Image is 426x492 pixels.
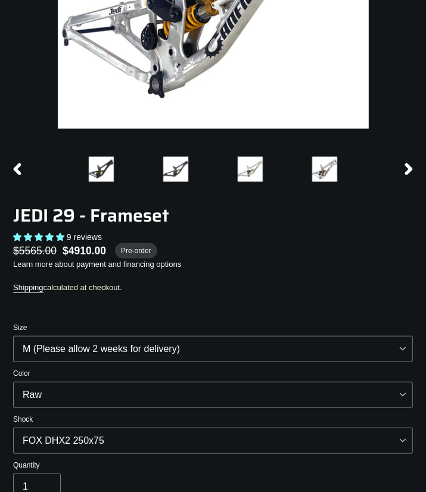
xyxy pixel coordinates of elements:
[161,154,191,184] img: Load image into Gallery viewer, JEDI 29 - Frameset
[235,154,265,184] img: Load image into Gallery viewer, JEDI 29 - Frameset
[310,154,340,184] img: Load image into Gallery viewer, JEDI 29 - Frameset
[13,232,67,242] span: 5.00 stars
[13,368,413,379] label: Color
[115,243,157,259] span: Pre-order
[13,460,413,471] label: Quantity
[13,243,63,259] span: $5565.00
[13,205,413,226] h1: JEDI 29 - Frameset
[63,243,106,259] span: $4910.00
[13,282,413,294] div: calculated at checkout.
[13,260,181,269] a: Learn more about payment and financing options
[67,232,102,242] span: 9 reviews
[13,322,413,333] label: Size
[13,283,43,293] a: Shipping
[86,154,116,184] img: Load image into Gallery viewer, JEDI 29 - Frameset
[13,414,413,425] label: Shock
